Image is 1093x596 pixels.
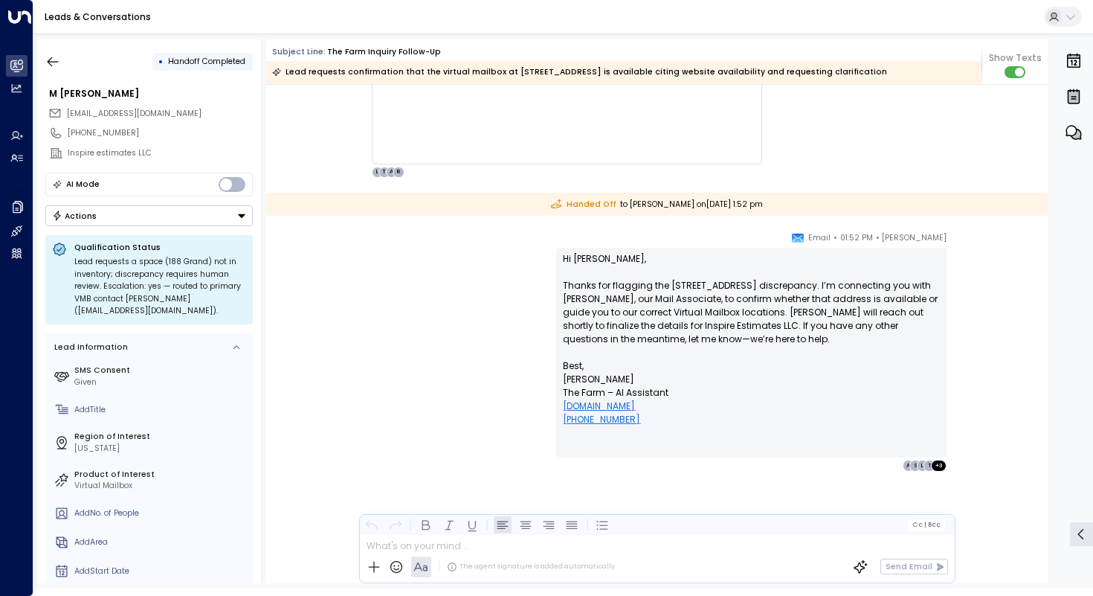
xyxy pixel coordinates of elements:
div: [PHONE_NUMBER] [68,127,253,139]
div: Lead Information [51,342,128,353]
a: [PHONE_NUMBER] [563,413,640,426]
label: Region of Interest [74,431,248,443]
span: • [876,231,880,246]
div: The Farm Inquiry Follow-up [327,46,441,58]
div: AddNo. of People [74,507,248,519]
label: Product of Interest [74,469,248,481]
div: [US_STATE] [74,443,248,455]
div: AddStart Date [74,565,248,577]
div: AddTitle [74,404,248,416]
div: A [903,460,915,472]
div: Inspire estimates LLC [68,147,253,159]
button: Undo [363,516,381,533]
span: [EMAIL_ADDRESS][DOMAIN_NAME] [67,108,201,119]
div: Lead requests a space (188 Grand) not in inventory; discrepancy requires human review. Escalation... [74,256,246,318]
div: + 3 [931,460,947,472]
span: qasimraza34219@gmail.com [67,108,201,120]
div: Virtual Mailbox [74,480,248,492]
button: Actions [45,205,253,226]
span: Handed Off [551,199,616,211]
label: SMS Consent [74,365,248,376]
div: The agent signature is added automatically [447,562,615,572]
img: 5_headshot.jpg [952,231,975,253]
span: Handoff Completed [168,56,245,67]
a: Leads & Conversations [45,10,151,23]
span: | [923,521,926,528]
span: 01:52 PM [840,231,873,246]
div: AI Mode [66,177,100,192]
div: Button group with a nested menu [45,205,253,226]
span: • [834,231,837,246]
a: [DOMAIN_NAME] [563,400,635,413]
div: M [PERSON_NAME] [49,87,253,100]
div: T [923,460,935,472]
span: [PERSON_NAME] [882,231,947,246]
div: Given [74,376,248,388]
div: Actions [52,211,97,221]
div: L [372,167,384,179]
div: Lead requests confirmation that the virtual mailbox at [STREET_ADDRESS] is available citing websi... [272,65,887,80]
div: • [158,51,164,71]
div: AddArea [74,536,248,548]
span: Email [808,231,831,246]
button: Redo [386,516,404,533]
p: [PERSON_NAME] The Farm – AI Assistant [563,373,940,426]
p: Best, [563,359,940,373]
div: T [378,167,390,179]
span: Subject Line: [272,46,326,57]
div: R [393,167,404,179]
div: S [909,460,921,472]
span: Cc Bcc [912,521,941,528]
span: Show Texts [989,51,1042,65]
button: Cc|Bcc [908,519,945,530]
div: L [917,460,929,472]
div: to [PERSON_NAME] on [DATE] 1:52 pm [266,193,1048,216]
div: A [386,167,398,179]
p: Hi [PERSON_NAME], Thanks for flagging the [STREET_ADDRESS] discrepancy. I’m connecting you with [... [563,252,940,359]
p: Qualification Status [74,242,246,253]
